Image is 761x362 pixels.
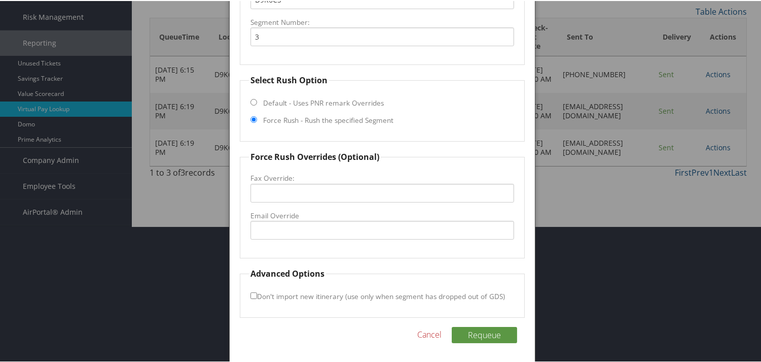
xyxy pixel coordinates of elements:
legend: Advanced Options [249,267,326,279]
label: Fax Override: [250,172,514,182]
a: Cancel [417,327,442,340]
label: Default - Uses PNR remark Overrides [263,97,384,107]
button: Requeue [452,326,517,342]
label: Email Override [250,210,514,220]
input: Don't import new itinerary (use only when segment has dropped out of GDS) [250,291,257,298]
label: Segment Number: [250,16,514,26]
legend: Force Rush Overrides (Optional) [249,150,381,162]
label: Don't import new itinerary (use only when segment has dropped out of GDS) [250,286,505,305]
label: Force Rush - Rush the specified Segment [263,114,393,124]
legend: Select Rush Option [249,73,329,85]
